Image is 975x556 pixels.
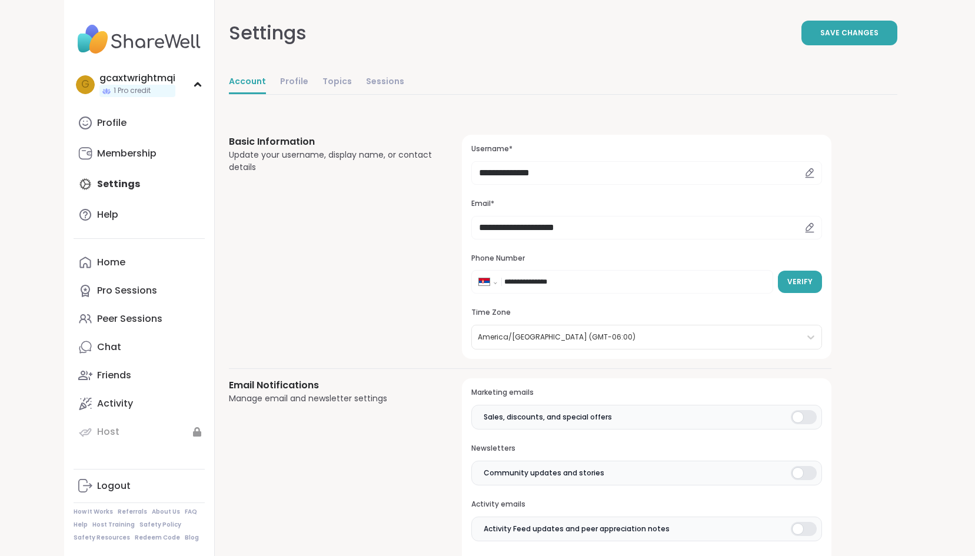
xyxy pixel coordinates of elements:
span: g [81,77,89,92]
div: Host [97,425,119,438]
a: About Us [152,508,180,516]
h3: Email* [471,199,821,209]
div: Home [97,256,125,269]
h3: Time Zone [471,308,821,318]
h3: Email Notifications [229,378,434,392]
a: Profile [74,109,205,137]
a: Logout [74,472,205,500]
div: Membership [97,147,157,160]
h3: Activity emails [471,500,821,510]
a: How It Works [74,508,113,516]
a: Account [229,71,266,94]
span: Save Changes [820,28,879,38]
a: Peer Sessions [74,305,205,333]
a: Help [74,201,205,229]
a: Host [74,418,205,446]
div: Settings [229,19,307,47]
a: Host Training [92,521,135,529]
a: Chat [74,333,205,361]
img: ShareWell Nav Logo [74,19,205,60]
a: Membership [74,139,205,168]
a: Activity [74,389,205,418]
span: Verify [787,277,813,287]
div: Profile [97,116,127,129]
h3: Username* [471,144,821,154]
a: Safety Policy [139,521,181,529]
a: Pro Sessions [74,277,205,305]
div: Help [97,208,118,221]
span: Sales, discounts, and special offers [484,412,612,422]
div: Friends [97,369,131,382]
div: Chat [97,341,121,354]
h3: Marketing emails [471,388,821,398]
a: Sessions [366,71,404,94]
div: gcaxtwrightmqi [99,72,175,85]
div: Activity [97,397,133,410]
a: Help [74,521,88,529]
a: FAQ [185,508,197,516]
h3: Basic Information [229,135,434,149]
a: Safety Resources [74,534,130,542]
a: Referrals [118,508,147,516]
div: Logout [97,480,131,492]
div: Peer Sessions [97,312,162,325]
div: Update your username, display name, or contact details [229,149,434,174]
div: Manage email and newsletter settings [229,392,434,405]
button: Verify [778,271,822,293]
div: Pro Sessions [97,284,157,297]
a: Blog [185,534,199,542]
a: Profile [280,71,308,94]
a: Redeem Code [135,534,180,542]
button: Save Changes [801,21,897,45]
a: Friends [74,361,205,389]
a: Topics [322,71,352,94]
span: 1 Pro credit [114,86,151,96]
a: Home [74,248,205,277]
span: Community updates and stories [484,468,604,478]
h3: Newsletters [471,444,821,454]
span: Activity Feed updates and peer appreciation notes [484,524,670,534]
h3: Phone Number [471,254,821,264]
